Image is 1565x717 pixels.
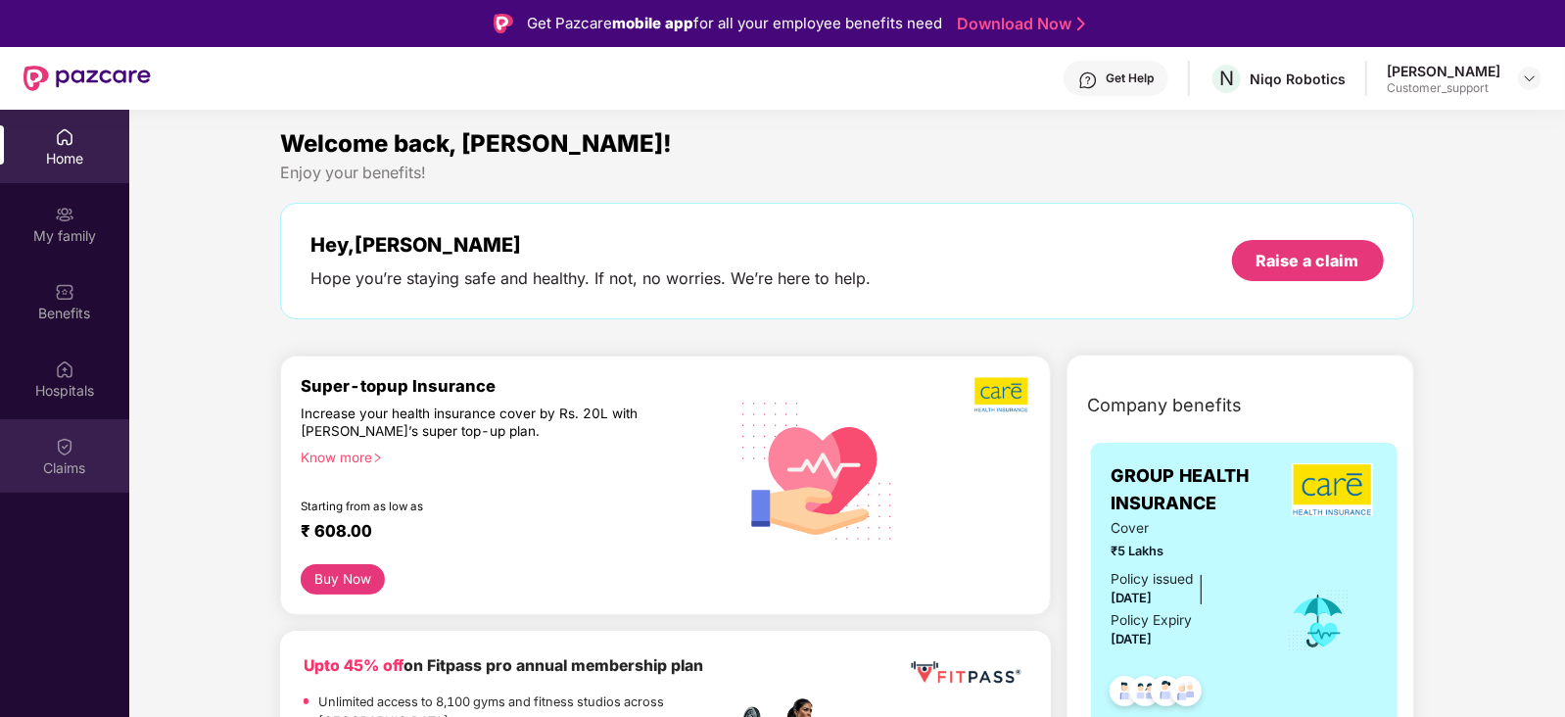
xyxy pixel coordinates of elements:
[1111,518,1260,540] span: Cover
[957,14,1079,34] a: Download Now
[55,205,74,224] img: svg+xml;base64,PHN2ZyB3aWR0aD0iMjAiIGhlaWdodD0iMjAiIHZpZXdCb3g9IjAgMCAyMCAyMCIgZmlsbD0ibm9uZSIgeG...
[1111,462,1287,518] span: GROUP HEALTH INSURANCE
[1292,463,1373,516] img: insurerLogo
[55,437,74,456] img: svg+xml;base64,PHN2ZyBpZD0iQ2xhaW0iIHhtbG5zPSJodHRwOi8vd3d3LnczLm9yZy8yMDAwL3N2ZyIgd2lkdGg9IjIwIi...
[301,449,714,462] div: Know more
[310,233,871,257] div: Hey, [PERSON_NAME]
[1257,250,1359,271] div: Raise a claim
[55,359,74,379] img: svg+xml;base64,PHN2ZyBpZD0iSG9zcGl0YWxzIiB4bWxucz0iaHR0cDovL3d3dy53My5vcmcvMjAwMC9zdmciIHdpZHRoPS...
[1087,392,1242,419] span: Company benefits
[527,12,942,35] div: Get Pazcare for all your employee benefits need
[612,14,693,32] strong: mobile app
[1250,70,1346,88] div: Niqo Robotics
[301,405,641,440] div: Increase your health insurance cover by Rs. 20L with [PERSON_NAME]’s super top-up plan.
[1387,62,1500,80] div: [PERSON_NAME]
[55,127,74,147] img: svg+xml;base64,PHN2ZyBpZD0iSG9tZSIgeG1sbnM9Imh0dHA6Ly93d3cudzMub3JnLzIwMDAvc3ZnIiB3aWR0aD0iMjAiIG...
[1106,71,1154,86] div: Get Help
[1111,610,1192,632] div: Policy Expiry
[301,376,726,396] div: Super-topup Insurance
[1387,80,1500,96] div: Customer_support
[372,453,383,463] span: right
[1111,569,1193,591] div: Policy issued
[1522,71,1538,86] img: svg+xml;base64,PHN2ZyBpZD0iRHJvcGRvd24tMzJ4MzIiIHhtbG5zPSJodHRwOi8vd3d3LnczLm9yZy8yMDAwL3N2ZyIgd2...
[301,500,642,513] div: Starting from as low as
[1111,632,1152,646] span: [DATE]
[310,268,871,289] div: Hope you’re staying safe and healthy. If not, no worries. We’re here to help.
[24,66,151,91] img: New Pazcare Logo
[494,14,513,33] img: Logo
[55,282,74,302] img: svg+xml;base64,PHN2ZyBpZD0iQmVuZWZpdHMiIHhtbG5zPSJodHRwOi8vd3d3LnczLm9yZy8yMDAwL3N2ZyIgd2lkdGg9Ij...
[907,654,1024,691] img: fppp.png
[301,564,384,595] button: Buy Now
[1077,14,1085,34] img: Stroke
[280,163,1413,183] div: Enjoy your benefits!
[1078,71,1098,90] img: svg+xml;base64,PHN2ZyBpZD0iSGVscC0zMngzMiIgeG1sbnM9Imh0dHA6Ly93d3cudzMub3JnLzIwMDAvc3ZnIiB3aWR0aD...
[304,656,703,675] b: on Fitpass pro annual membership plan
[1111,542,1260,561] span: ₹5 Lakhs
[727,377,909,562] img: svg+xml;base64,PHN2ZyB4bWxucz0iaHR0cDovL3d3dy53My5vcmcvMjAwMC9zdmciIHhtbG5zOnhsaW5rPSJodHRwOi8vd3...
[304,656,403,675] b: Upto 45% off
[280,129,672,158] span: Welcome back, [PERSON_NAME]!
[1219,67,1234,90] span: N
[1287,589,1351,653] img: icon
[974,376,1030,413] img: b5dec4f62d2307b9de63beb79f102df3.png
[1111,591,1152,605] span: [DATE]
[301,521,706,545] div: ₹ 608.00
